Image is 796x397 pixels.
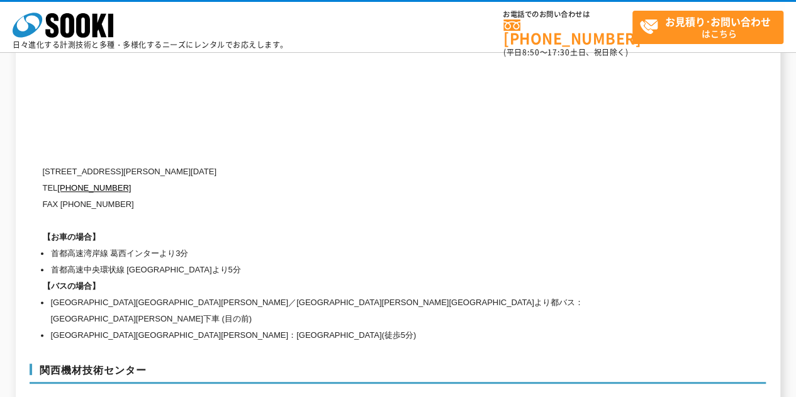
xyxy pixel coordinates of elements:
[50,245,646,262] li: 首都高速湾岸線 葛西インターより3分
[42,196,646,213] p: FAX [PHONE_NUMBER]
[50,327,646,344] li: [GEOGRAPHIC_DATA][GEOGRAPHIC_DATA][PERSON_NAME]：[GEOGRAPHIC_DATA](徒歩5分)
[639,11,783,43] span: はこちら
[50,262,646,278] li: 首都高速中央環状線 [GEOGRAPHIC_DATA]より5分
[632,11,783,44] a: お見積り･お問い合わせはこちら
[503,20,632,45] a: [PHONE_NUMBER]
[42,278,646,294] h1: 【バスの場合】
[665,14,771,29] strong: お見積り･お問い合わせ
[50,294,646,327] li: [GEOGRAPHIC_DATA][GEOGRAPHIC_DATA][PERSON_NAME]／[GEOGRAPHIC_DATA][PERSON_NAME][GEOGRAPHIC_DATA]より...
[57,183,131,193] a: [PHONE_NUMBER]
[522,47,540,58] span: 8:50
[13,41,288,48] p: 日々進化する計測技術と多種・多様化するニーズにレンタルでお応えします。
[503,11,632,18] span: お電話でのお問い合わせは
[547,47,570,58] span: 17:30
[42,180,646,196] p: TEL
[503,47,628,58] span: (平日 ～ 土日、祝日除く)
[30,364,766,384] h3: 関西機材技術センター
[42,229,646,245] h1: 【お車の場合】
[42,164,646,180] p: [STREET_ADDRESS][PERSON_NAME][DATE]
